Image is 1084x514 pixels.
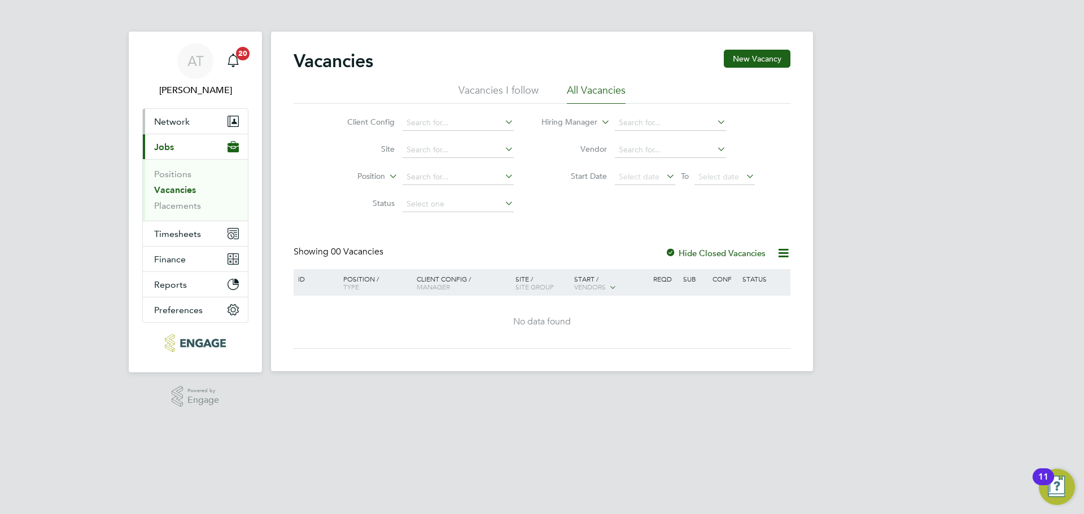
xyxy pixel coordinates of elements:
li: Vacancies I follow [458,84,539,104]
span: Timesheets [154,229,201,239]
div: Position / [335,269,414,296]
img: rgbrec-logo-retina.png [165,334,225,352]
div: Sub [680,269,710,288]
label: Position [320,171,385,182]
span: Angela Turner [142,84,248,97]
button: Network [143,109,248,134]
a: Positions [154,169,191,179]
span: Vendors [574,282,606,291]
button: Finance [143,247,248,271]
h2: Vacancies [294,50,373,72]
input: Search for... [403,169,514,185]
span: Type [343,282,359,291]
button: Timesheets [143,221,248,246]
label: Client Config [330,117,395,127]
span: Powered by [187,386,219,396]
a: 20 [222,43,244,79]
div: Showing [294,246,386,258]
label: Start Date [542,171,607,181]
span: AT [187,54,204,68]
span: Preferences [154,305,203,315]
div: Jobs [143,159,248,221]
span: Manager [417,282,450,291]
label: Status [330,198,395,208]
a: Placements [154,200,201,211]
button: New Vacancy [724,50,790,68]
div: Start / [571,269,650,297]
span: To [677,169,692,183]
button: Reports [143,272,248,297]
div: Site / [513,269,572,296]
input: Search for... [615,142,726,158]
div: No data found [295,316,789,328]
span: Reports [154,279,187,290]
input: Search for... [403,142,514,158]
input: Search for... [403,115,514,131]
div: Reqd [650,269,680,288]
div: Status [740,269,789,288]
a: Vacancies [154,184,196,195]
span: Select date [619,172,659,182]
div: ID [295,269,335,288]
span: Select date [698,172,739,182]
input: Select one [403,196,514,212]
button: Jobs [143,134,248,159]
button: Preferences [143,297,248,322]
span: Finance [154,254,186,265]
input: Search for... [615,115,726,131]
li: All Vacancies [567,84,626,104]
a: AT[PERSON_NAME] [142,43,248,97]
div: Conf [710,269,739,288]
a: Powered byEngage [172,386,220,407]
span: Site Group [515,282,554,291]
a: Go to home page [142,334,248,352]
label: Site [330,144,395,154]
label: Vendor [542,144,607,154]
span: Jobs [154,142,174,152]
div: Client Config / [414,269,513,296]
span: 00 Vacancies [331,246,383,257]
label: Hiring Manager [532,117,597,128]
button: Open Resource Center, 11 new notifications [1039,469,1075,505]
nav: Main navigation [129,32,262,372]
div: 11 [1038,477,1048,491]
label: Hide Closed Vacancies [665,248,766,258]
span: Engage [187,396,219,405]
span: Network [154,116,190,127]
span: 20 [236,47,250,60]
